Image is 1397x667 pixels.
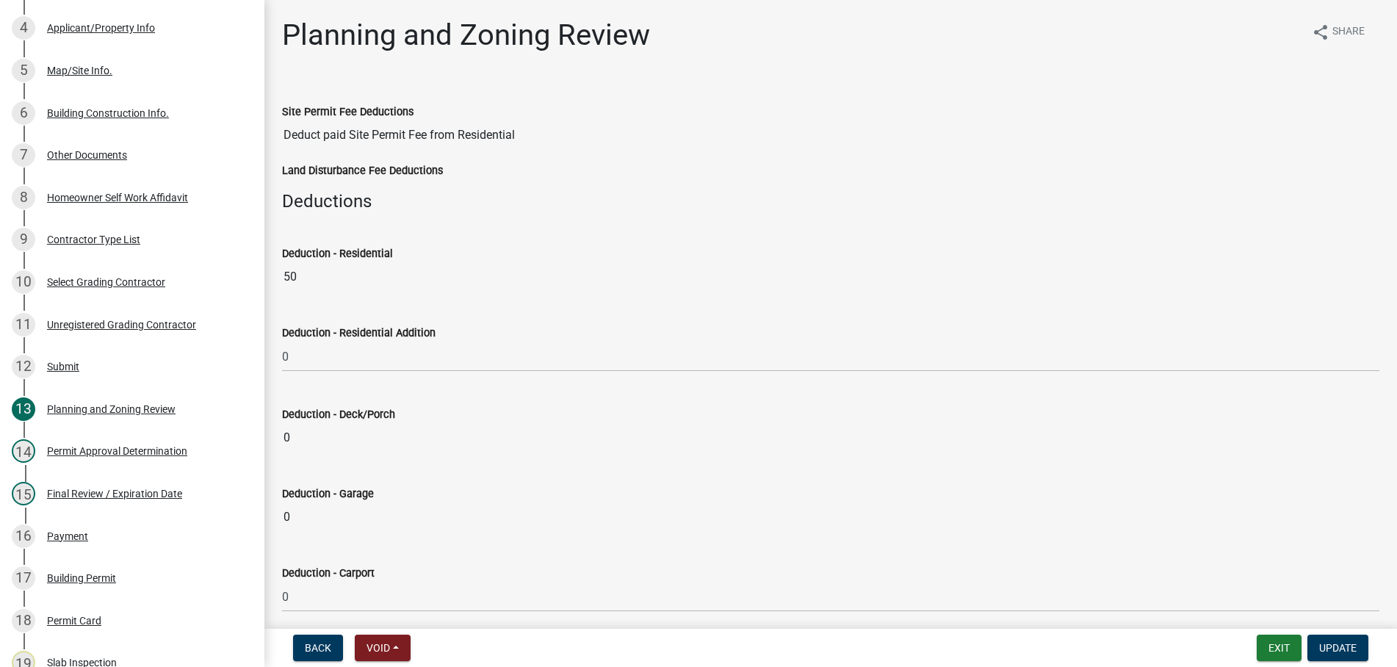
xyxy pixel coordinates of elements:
[1319,642,1357,654] span: Update
[47,150,127,160] div: Other Documents
[12,16,35,40] div: 4
[1257,635,1302,661] button: Exit
[282,191,1379,212] h4: Deductions
[47,573,116,583] div: Building Permit
[47,320,196,330] div: Unregistered Grading Contractor
[47,446,187,456] div: Permit Approval Determination
[282,489,374,500] label: Deduction - Garage
[12,143,35,167] div: 7
[12,524,35,548] div: 16
[12,270,35,294] div: 10
[12,313,35,336] div: 11
[282,107,414,118] label: Site Permit Fee Deductions
[12,482,35,505] div: 15
[1312,24,1329,41] i: share
[47,108,169,118] div: Building Construction Info.
[47,65,112,76] div: Map/Site Info.
[355,635,411,661] button: Void
[12,59,35,82] div: 5
[12,439,35,463] div: 14
[282,18,650,53] h1: Planning and Zoning Review
[47,234,140,245] div: Contractor Type List
[47,616,101,626] div: Permit Card
[282,569,375,579] label: Deduction - Carport
[282,328,436,339] label: Deduction - Residential Addition
[47,488,182,499] div: Final Review / Expiration Date
[47,23,155,33] div: Applicant/Property Info
[47,277,165,287] div: Select Grading Contractor
[293,635,343,661] button: Back
[305,642,331,654] span: Back
[47,531,88,541] div: Payment
[1307,635,1368,661] button: Update
[367,642,390,654] span: Void
[12,566,35,590] div: 17
[282,166,443,176] label: Land Disturbance Fee Deductions
[12,355,35,378] div: 12
[47,404,176,414] div: Planning and Zoning Review
[12,609,35,632] div: 18
[1332,24,1365,41] span: Share
[47,361,79,372] div: Submit
[12,397,35,421] div: 13
[12,186,35,209] div: 8
[47,192,188,203] div: Homeowner Self Work Affidavit
[282,410,395,420] label: Deduction - Deck/Porch
[1300,18,1376,46] button: shareShare
[282,249,393,259] label: Deduction - Residential
[12,228,35,251] div: 9
[12,101,35,125] div: 6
